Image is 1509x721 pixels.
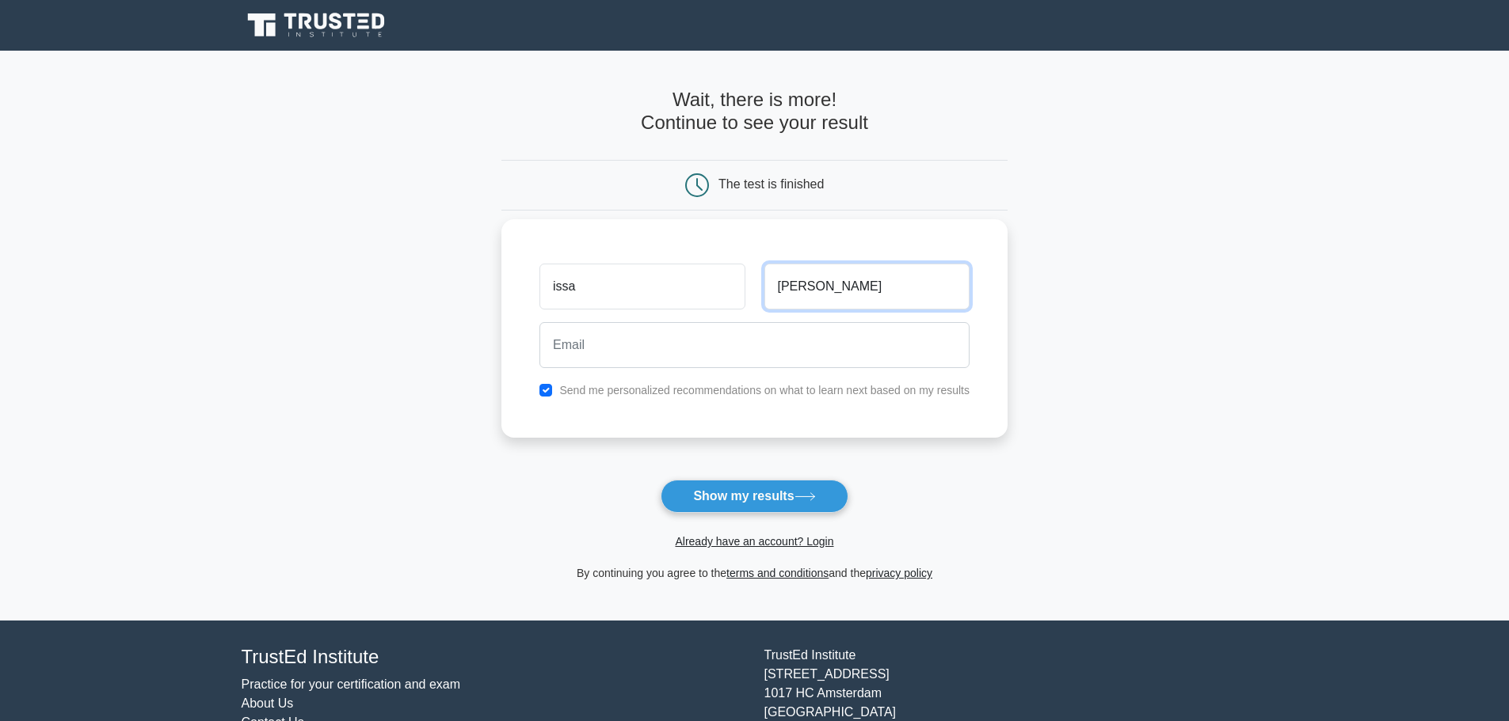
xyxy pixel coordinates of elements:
[726,567,829,579] a: terms and conditions
[764,264,970,309] input: Last name
[539,322,970,368] input: Email
[559,384,970,397] label: Send me personalized recommendations on what to learn next based on my results
[242,677,461,691] a: Practice for your certification and exam
[661,480,848,513] button: Show my results
[492,564,1017,582] div: By continuing you agree to the and the
[539,264,745,309] input: First name
[675,535,833,548] a: Already have an account? Login
[501,89,1008,135] h4: Wait, there is more! Continue to see your result
[242,696,294,710] a: About Us
[718,177,824,191] div: The test is finished
[242,646,745,669] h4: TrustEd Institute
[866,567,932,579] a: privacy policy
